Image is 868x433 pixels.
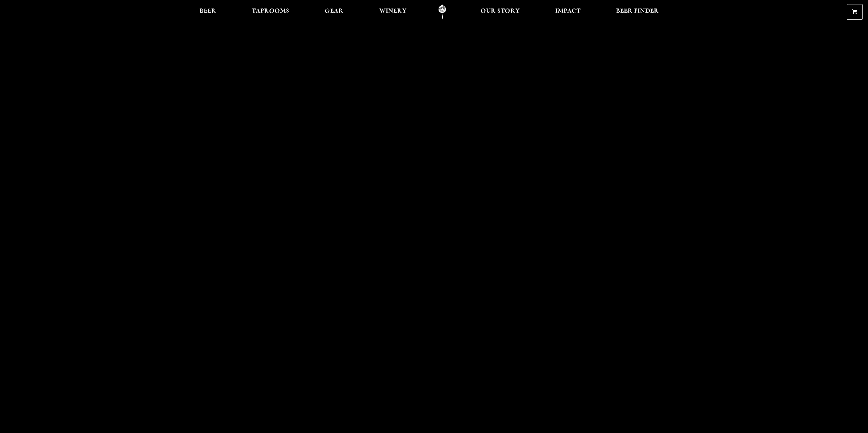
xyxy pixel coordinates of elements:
a: Gear [320,4,348,20]
span: Winery [379,9,407,14]
span: Beer [200,9,216,14]
a: Our Story [476,4,524,20]
a: Beer [195,4,221,20]
span: Taprooms [252,9,289,14]
a: Beer Finder [612,4,663,20]
span: Our Story [481,9,520,14]
a: Taprooms [247,4,294,20]
a: Impact [551,4,585,20]
span: Impact [555,9,580,14]
span: Beer Finder [616,9,659,14]
span: Gear [325,9,343,14]
a: Odell Home [429,4,455,20]
a: Winery [375,4,411,20]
